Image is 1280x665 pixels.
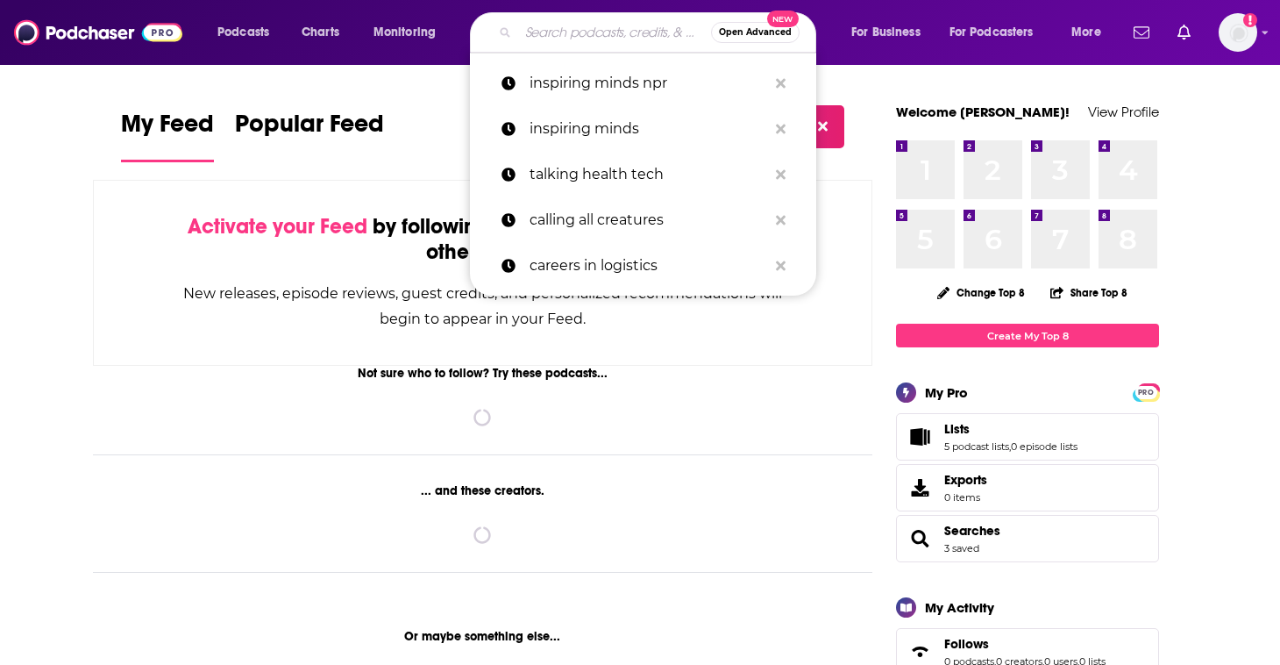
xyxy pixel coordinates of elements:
a: calling all creatures [470,197,816,243]
button: Change Top 8 [927,282,1035,304]
p: inspiring minds [530,106,767,152]
button: open menu [938,18,1059,46]
button: open menu [1059,18,1123,46]
svg: Add a profile image [1243,13,1257,27]
a: inspiring minds npr [470,61,816,106]
p: calling all creatures [530,197,767,243]
span: Charts [302,20,339,45]
a: Searches [902,526,937,551]
span: My Feed [121,109,214,149]
span: Podcasts [217,20,269,45]
span: For Business [851,20,921,45]
p: careers in logistics [530,243,767,289]
a: Follows [944,636,1106,652]
button: Show profile menu [1219,13,1257,52]
div: by following Podcasts, Creators, Lists, and other Users! [181,214,784,265]
a: Create My Top 8 [896,324,1159,347]
span: New [767,11,799,27]
a: Charts [290,18,350,46]
button: Open AdvancedNew [711,22,800,43]
span: Exports [902,476,937,500]
span: PRO [1135,386,1156,399]
div: My Activity [925,599,994,616]
a: View Profile [1088,104,1159,120]
img: User Profile [1219,13,1257,52]
a: PRO [1135,385,1156,398]
button: Share Top 8 [1049,275,1128,310]
span: Searches [896,515,1159,562]
a: 0 episode lists [1011,440,1077,453]
button: open menu [205,18,292,46]
a: Show notifications dropdown [1127,18,1156,47]
a: Show notifications dropdown [1170,18,1198,47]
a: 5 podcast lists [944,440,1009,453]
div: New releases, episode reviews, guest credits, and personalized recommendations will begin to appe... [181,281,784,332]
span: , [1009,440,1011,453]
div: My Pro [925,384,968,401]
span: Popular Feed [235,109,384,149]
a: Popular Feed [235,109,384,162]
a: Lists [944,421,1077,437]
span: For Podcasters [949,20,1034,45]
a: talking health tech [470,152,816,197]
div: Search podcasts, credits, & more... [487,12,833,53]
a: Follows [902,640,937,664]
a: Searches [944,523,1000,539]
div: ... and these creators. [93,483,872,498]
span: Activate your Feed [188,213,367,240]
span: Monitoring [373,20,436,45]
a: inspiring minds [470,106,816,152]
a: Welcome [PERSON_NAME]! [896,104,1070,120]
span: Lists [896,413,1159,461]
a: My Feed [121,109,214,162]
div: Not sure who to follow? Try these podcasts... [93,366,872,381]
span: More [1071,20,1101,45]
a: careers in logistics [470,243,816,289]
span: Lists [944,421,970,437]
p: inspiring minds npr [530,61,767,106]
span: 0 items [944,491,987,504]
span: Exports [944,472,987,488]
a: 3 saved [944,542,979,554]
img: Podchaser - Follow, Share and Rate Podcasts [14,16,182,49]
a: Lists [902,425,937,449]
button: open menu [361,18,459,46]
p: talking health tech [530,152,767,197]
button: open menu [839,18,942,46]
div: Or maybe something else... [93,629,872,644]
span: Logged in as careycifranic [1219,13,1257,52]
span: Follows [944,636,989,652]
a: Exports [896,464,1159,511]
span: Open Advanced [719,28,792,37]
input: Search podcasts, credits, & more... [518,18,711,46]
